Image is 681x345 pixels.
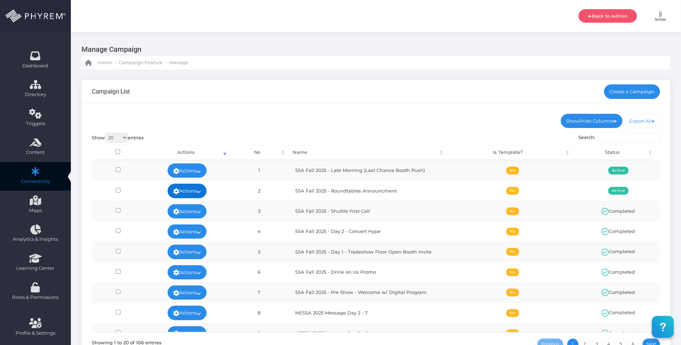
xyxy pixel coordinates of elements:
a: Actions [168,306,207,320]
th: No: activate to sort column ascending [228,145,287,160]
a: Campaign Feature [119,56,163,69]
span: Profile & Settings [16,330,55,337]
span: No [506,289,519,296]
a: Export All [624,114,660,128]
a: Actions [168,245,207,259]
span: No [506,207,519,215]
img: ic_active.svg [602,228,609,235]
input: Search: [598,133,660,143]
a: Show/Hide Columns [561,114,623,128]
img: ic_active.svg [602,269,609,276]
a: Actions [168,224,207,239]
span: Maps [29,207,42,214]
span: Roles & Permissions [5,294,66,301]
td: NESSA 2025 Message Day 2 - 7 [289,302,449,323]
img: ic_active.svg [602,208,609,215]
img: ic_active.svg [602,310,609,317]
th: Is Template?: activate to sort column ascending [445,145,571,160]
th: Status: activate to sort column ascending [571,145,654,160]
span: Manage [169,59,188,66]
a: Actions [168,163,207,178]
td: 1 [230,160,288,180]
span: No [506,248,519,256]
a: Home [85,56,112,69]
span: Connectivity [5,178,66,185]
label: Show entries [92,133,144,143]
td: SSA Fall 2025 - Pre Show - Welcome w/ Digital Program [289,282,449,302]
span: No [506,187,519,195]
span: Completed [602,249,635,254]
td: SSA Fall 2025 - Day 1 - Tradeshow Floor Open Booth Invite [289,241,449,262]
td: 9 [230,323,288,343]
li: - [164,59,168,66]
span: Completed [602,330,635,336]
select: Showentries [105,133,128,143]
td: SSA Fall 2025 - Day 2 - Concert Hype [289,221,449,241]
span: Content [5,149,66,156]
a: Back to Admin [579,9,637,23]
img: ic_active.svg [602,330,609,337]
span: No [506,228,519,235]
th: Actions [144,145,228,160]
label: Search: [579,133,660,143]
span: Active [608,167,629,174]
td: NESSA 2025 Message Day 2 - 6 [289,323,449,343]
h3: Manage Campaign [81,43,665,56]
img: ic_active.svg [602,289,609,296]
a: Actions [168,184,207,198]
a: Actions [168,285,207,300]
td: SSA Fall 2025 - Roundtables Announcment [289,180,449,201]
span: Directory [5,91,66,98]
span: Completed [602,269,635,275]
td: 7 [230,282,288,302]
span: Completed [602,208,635,214]
td: SSA Fall 2025 - Drink on Us Promo [289,262,449,282]
span: Dashboard [23,62,49,69]
span: Completed [602,228,635,234]
a: Actions [168,265,207,279]
span: No [506,268,519,276]
span: Learning Center [5,265,66,272]
span: Home [97,59,112,66]
th: Name: activate to sort column ascending [286,145,445,160]
span: Completed [602,310,635,315]
a: Manage [169,56,188,69]
td: 8 [230,302,288,323]
span: Active [608,187,629,195]
span: Campaign Feature [119,59,163,66]
td: 5 [230,241,288,262]
td: 4 [230,221,288,241]
span: Analytics & Insights [5,236,66,243]
td: SSA Fall 2025 - Shuttle First Call [289,201,449,221]
td: 2 [230,180,288,201]
td: SSA Fall 2025 - Late Morning (Last Chance Booth Push) [289,160,449,180]
img: ic_active.svg [602,249,609,256]
span: Completed [602,289,635,295]
span: No [506,167,519,174]
a: Actions [168,204,207,218]
span: No [506,329,519,337]
span: No [506,309,519,317]
span: Triggers [5,120,66,127]
td: 6 [230,262,288,282]
td: 3 [230,201,288,221]
a: Actions [168,326,207,340]
h3: Campaign List [92,88,130,95]
a: Create a Campaign [604,84,660,99]
li: - [113,59,117,66]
